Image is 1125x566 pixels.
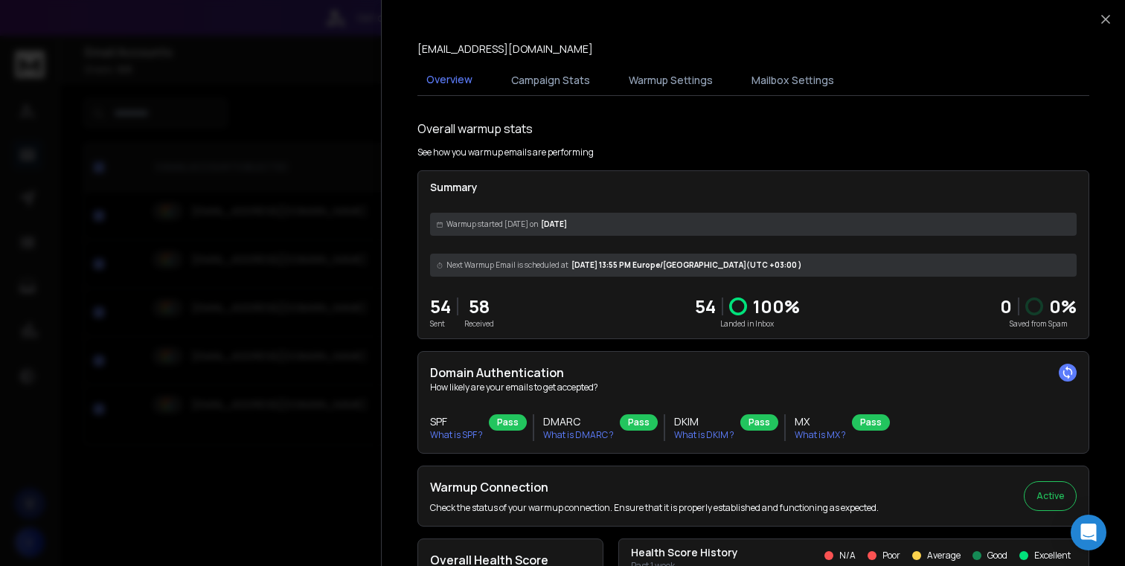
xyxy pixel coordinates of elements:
p: Health Score History [631,545,738,560]
p: N/A [839,550,856,562]
p: Check the status of your warmup connection. Ensure that it is properly established and functionin... [430,502,879,514]
span: Next Warmup Email is scheduled at [446,260,568,271]
div: Pass [489,414,527,431]
strong: 0 [1000,294,1012,318]
p: 100 % [753,295,800,318]
p: 0 % [1049,295,1077,318]
p: Good [987,550,1007,562]
div: [DATE] 13:55 PM Europe/[GEOGRAPHIC_DATA] (UTC +03:00 ) [430,254,1077,277]
p: What is MX ? [795,429,846,441]
p: Summary [430,180,1077,195]
h3: DMARC [543,414,614,429]
div: Open Intercom Messenger [1071,515,1106,550]
p: What is DKIM ? [674,429,734,441]
p: Received [464,318,494,329]
span: Warmup started [DATE] on [446,219,538,230]
p: What is SPF ? [430,429,483,441]
p: Landed in Inbox [695,318,800,329]
button: Overview [417,63,481,97]
button: Active [1024,481,1077,511]
div: [DATE] [430,213,1077,236]
p: Saved from Spam [1000,318,1077,329]
div: Pass [740,414,778,431]
h3: MX [795,414,846,429]
p: Excellent [1034,550,1071,562]
p: 54 [430,295,451,318]
button: Mailbox Settings [743,64,843,97]
h1: Overall warmup stats [417,120,533,138]
p: Sent [430,318,451,329]
p: Average [927,550,961,562]
h2: Domain Authentication [430,364,1077,382]
button: Campaign Stats [502,64,599,97]
h2: Warmup Connection [430,478,879,496]
h3: SPF [430,414,483,429]
button: Warmup Settings [620,64,722,97]
p: What is DMARC ? [543,429,614,441]
div: Pass [852,414,890,431]
p: 58 [464,295,494,318]
p: 54 [695,295,716,318]
p: See how you warmup emails are performing [417,147,594,158]
div: Pass [620,414,658,431]
p: [EMAIL_ADDRESS][DOMAIN_NAME] [417,42,593,57]
p: Poor [882,550,900,562]
h3: DKIM [674,414,734,429]
p: How likely are your emails to get accepted? [430,382,1077,393]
